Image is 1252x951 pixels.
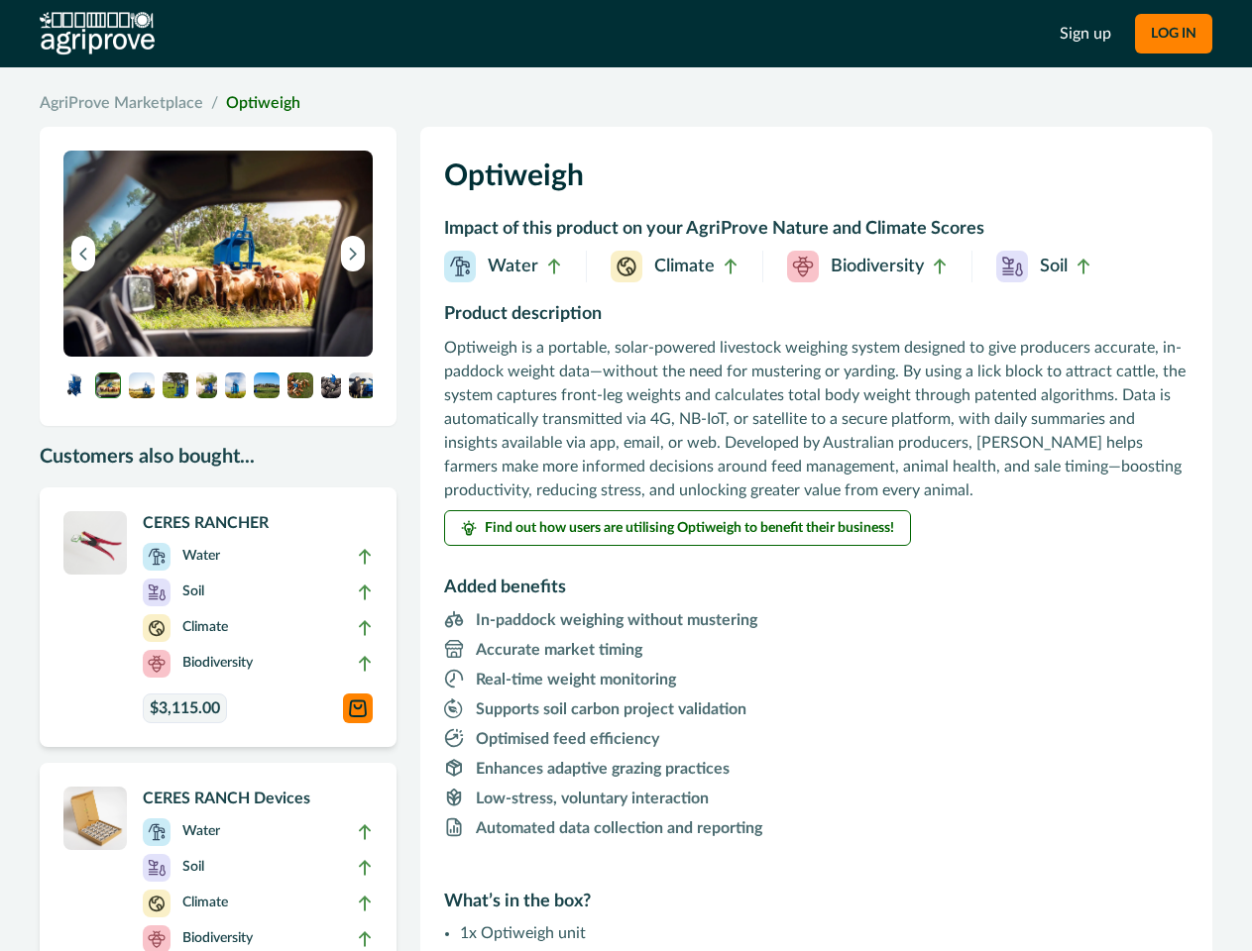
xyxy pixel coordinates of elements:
[40,442,397,472] p: Customers also bought...
[287,372,313,398] img: A screenshot of the Ready Graze application showing a 3D map of animal positions
[196,372,217,398] img: A CERES RANCH device applied to the ear of a cow
[476,816,762,840] p: Automated data collection and reporting
[476,638,642,662] p: Accurate market timing
[182,857,204,878] p: Soil
[444,860,1189,921] h2: What’s in the box?
[254,372,280,398] img: A screenshot of the Ready Graze application showing a 3D map of animal positions
[476,668,676,691] p: Real-time weight monitoring
[225,372,246,398] img: A screenshot of the Ready Graze application showing a 3D map of animal positions
[476,697,746,721] p: Supports soil carbon project validation
[129,372,155,398] img: A single CERES RANCH device
[61,372,87,398] img: An Optiweigh unit
[211,91,218,115] span: /
[476,787,709,810] p: Low-stress, voluntary interaction
[476,757,730,781] p: Enhances adaptive grazing practices
[182,653,253,674] p: Biodiversity
[182,928,253,949] p: Biodiversity
[63,511,127,575] img: A CERES RANCHER APPLICATOR
[71,236,95,271] button: Previous image
[476,608,757,632] p: In-paddock weighing without mustering
[150,696,220,720] span: $3,115.00
[63,787,127,850] img: A box of CERES RANCH devices
[485,521,894,535] span: Find out how users are utilising Optiweigh to benefit their business!
[143,511,373,535] p: CERES RANCHER
[444,336,1189,502] p: Optiweigh is a portable, solar-powered livestock weighing system designed to give producers accur...
[95,372,121,398] img: A hand holding a CERES RANCH device
[444,151,1189,214] h1: Optiweigh
[40,12,155,55] img: AgriProve logo
[40,91,1212,115] nav: breadcrumb
[476,727,659,751] p: Optimised feed efficiency
[488,254,538,280] p: Water
[460,921,1055,945] li: 1x Optiweigh unit
[1060,22,1111,46] a: Sign up
[349,372,375,398] img: A screenshot of the Ready Graze application showing a 3D map of animal positions
[63,151,373,357] img: A hand holding a CERES RANCH device
[444,554,1189,607] h2: Added benefits
[654,254,715,280] p: Climate
[143,787,373,810] p: CERES RANCH Devices
[444,510,911,546] button: Find out how users are utilising Optiweigh to benefit their business!
[444,302,1189,336] h2: Product description
[182,546,220,567] p: Water
[341,236,365,271] button: Next image
[182,821,220,842] p: Water
[40,91,203,115] a: AgriProve Marketplace
[831,254,924,280] p: Biodiversity
[182,617,228,638] p: Climate
[226,95,300,111] a: Optiweigh
[321,372,341,398] img: A screenshot of the Ready Graze application showing a 3D map of animal positions
[1135,14,1212,53] button: LOG IN
[444,214,1189,251] h2: Impact of this product on your AgriProve Nature and Climate Scores
[163,372,188,398] img: A box of CERES RANCH devices
[182,893,228,913] p: Climate
[1040,254,1068,280] p: Soil
[182,581,204,602] p: Soil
